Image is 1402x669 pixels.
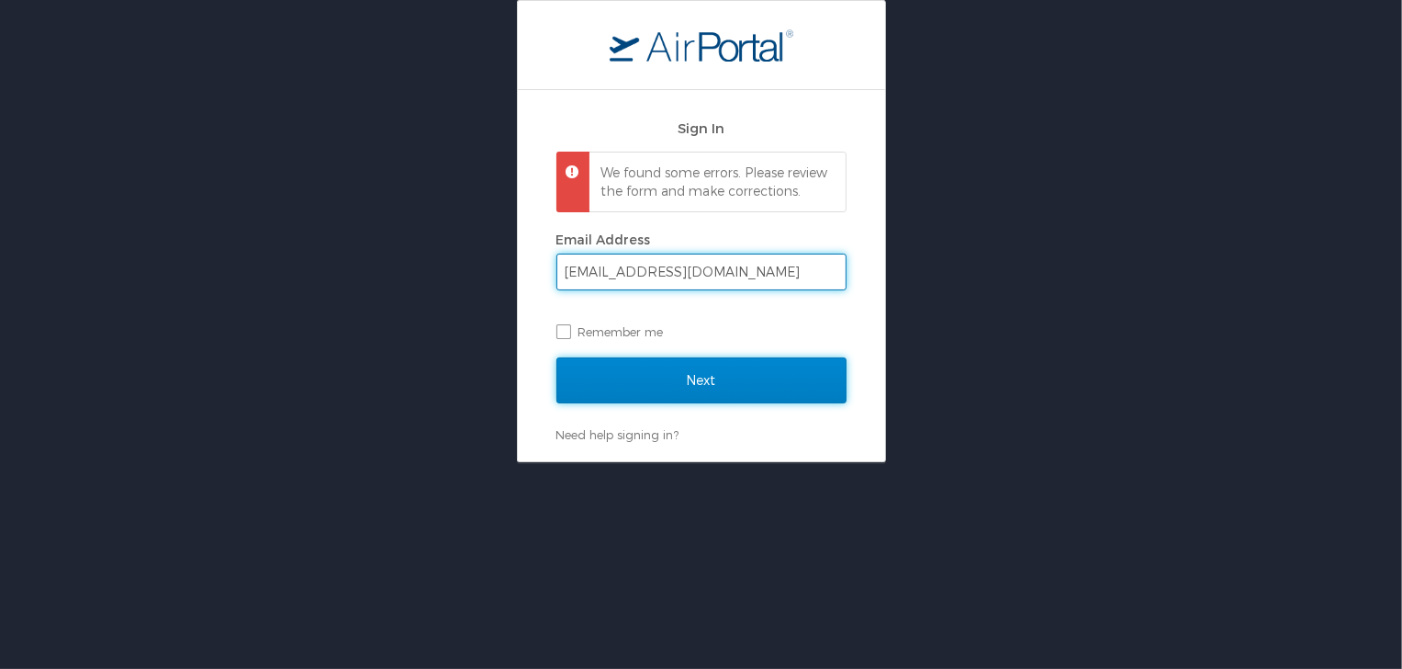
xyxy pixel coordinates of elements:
[556,232,651,247] label: Email Address
[556,318,847,346] label: Remember me
[610,28,793,62] img: logo
[601,164,829,199] p: We found some errors. Please review the form and make corrections.
[556,118,847,139] h2: Sign In
[556,357,847,403] input: Next
[556,427,679,442] a: Need help signing in?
